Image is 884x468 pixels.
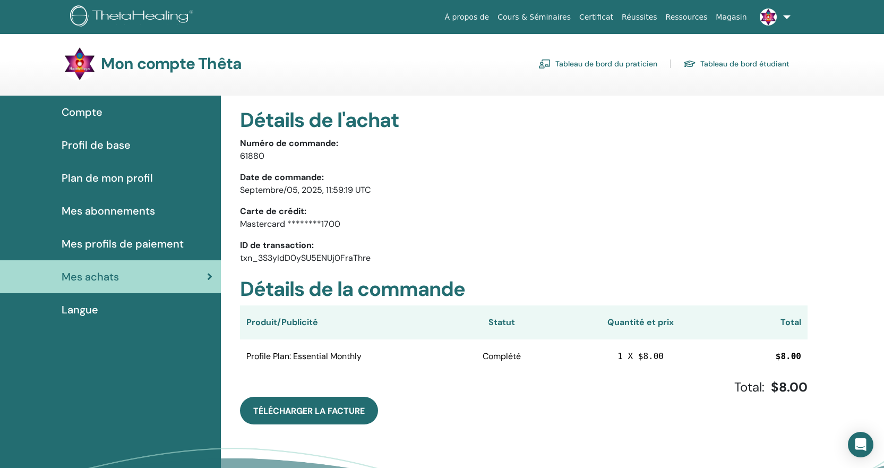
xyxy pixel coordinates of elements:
div: Open Intercom Messenger [848,432,873,457]
span: Mes abonnements [62,203,155,219]
img: logo.png [70,5,197,29]
div: Total [696,316,801,329]
h3: Mon compte Thêta [101,54,242,73]
a: Tableau de bord étudiant [683,55,789,72]
a: Magasin [711,7,751,27]
img: chalkboard-teacher.svg [538,59,551,69]
img: graduation-cap.svg [683,59,696,69]
span: Profile Plan: Essential Monthly [246,350,362,363]
span: Compte [62,104,102,120]
a: Cours & Séminaires [493,7,575,27]
button: Télécharger la facture [240,397,378,424]
img: default.jpg [63,47,97,81]
div: Produit/Publicité [246,316,418,329]
span: Langue [62,302,98,318]
th: Quantité et prix [585,305,697,339]
a: Réussites [617,7,661,27]
p: Septembre/05, 2025, 11:59:19 UTC [240,184,808,197]
img: default.jpg [760,8,777,25]
p: txn_3S3yIdD0ySU5ENUj0FraThre [240,252,808,265]
p: 61880 [240,150,808,163]
span: Télécharger la facture [253,405,365,416]
th: Statut [418,305,585,339]
span: Total: [734,379,765,395]
span: Plan de mon profil [62,170,153,186]
p: Numéro de commande: [240,137,808,150]
h2: Détails de la commande [240,277,808,302]
h2: Détails de l'achat [240,108,808,133]
span: Mes achats [62,269,119,285]
span: 1 X $8.00 [617,351,664,361]
span: Mes profils de paiement [62,236,184,252]
a: Tableau de bord du praticien [538,55,657,72]
p: Date de commande: [240,171,808,184]
p: Carte de crédit: [240,205,808,218]
span: Profil de base [62,137,131,153]
span: $8.00 [776,351,801,361]
span: Complété [483,351,521,362]
a: À propos de [441,7,494,27]
a: Certificat [575,7,617,27]
span: $8.00 [771,379,808,395]
p: ID de transaction: [240,239,808,252]
a: Ressources [662,7,712,27]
